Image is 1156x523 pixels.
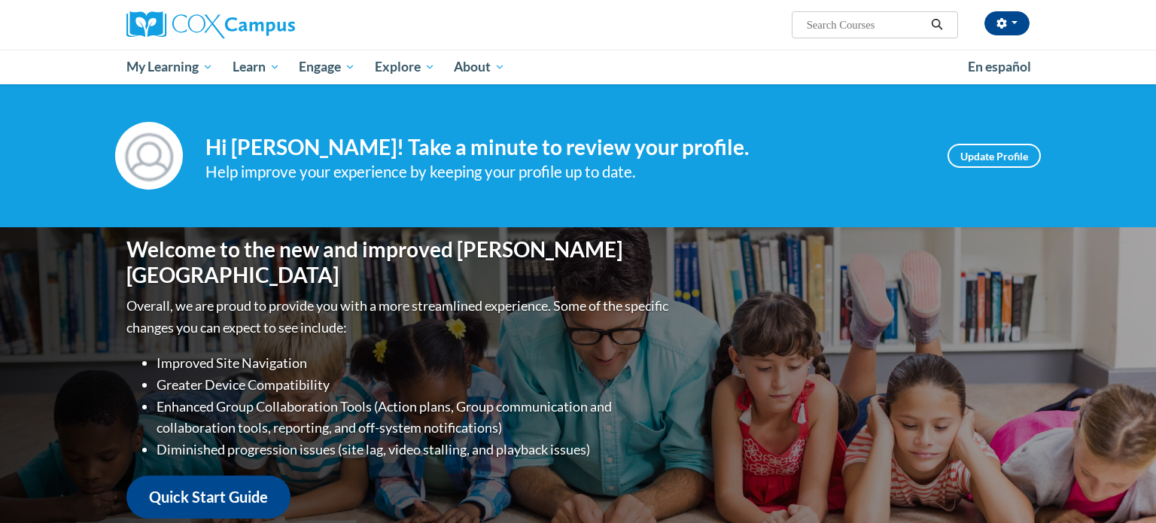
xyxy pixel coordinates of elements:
[445,50,516,84] a: About
[299,58,355,76] span: Engage
[157,396,672,439] li: Enhanced Group Collaboration Tools (Action plans, Group communication and collaboration tools, re...
[289,50,365,84] a: Engage
[205,160,925,184] div: Help improve your experience by keeping your profile up to date.
[454,58,505,76] span: About
[126,295,672,339] p: Overall, we are proud to provide you with a more streamlined experience. Some of the specific cha...
[984,11,1030,35] button: Account Settings
[157,374,672,396] li: Greater Device Compatibility
[126,11,412,38] a: Cox Campus
[126,11,295,38] img: Cox Campus
[117,50,223,84] a: My Learning
[365,50,445,84] a: Explore
[223,50,290,84] a: Learn
[948,144,1041,168] a: Update Profile
[233,58,280,76] span: Learn
[157,439,672,461] li: Diminished progression issues (site lag, video stalling, and playback issues)
[958,51,1041,83] a: En español
[968,59,1031,74] span: En español
[104,50,1052,84] div: Main menu
[126,476,291,518] a: Quick Start Guide
[805,16,926,34] input: Search Courses
[115,122,183,190] img: Profile Image
[375,58,435,76] span: Explore
[205,135,925,160] h4: Hi [PERSON_NAME]! Take a minute to review your profile.
[926,16,948,34] button: Search
[157,352,672,374] li: Improved Site Navigation
[126,58,213,76] span: My Learning
[126,237,672,287] h1: Welcome to the new and improved [PERSON_NAME][GEOGRAPHIC_DATA]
